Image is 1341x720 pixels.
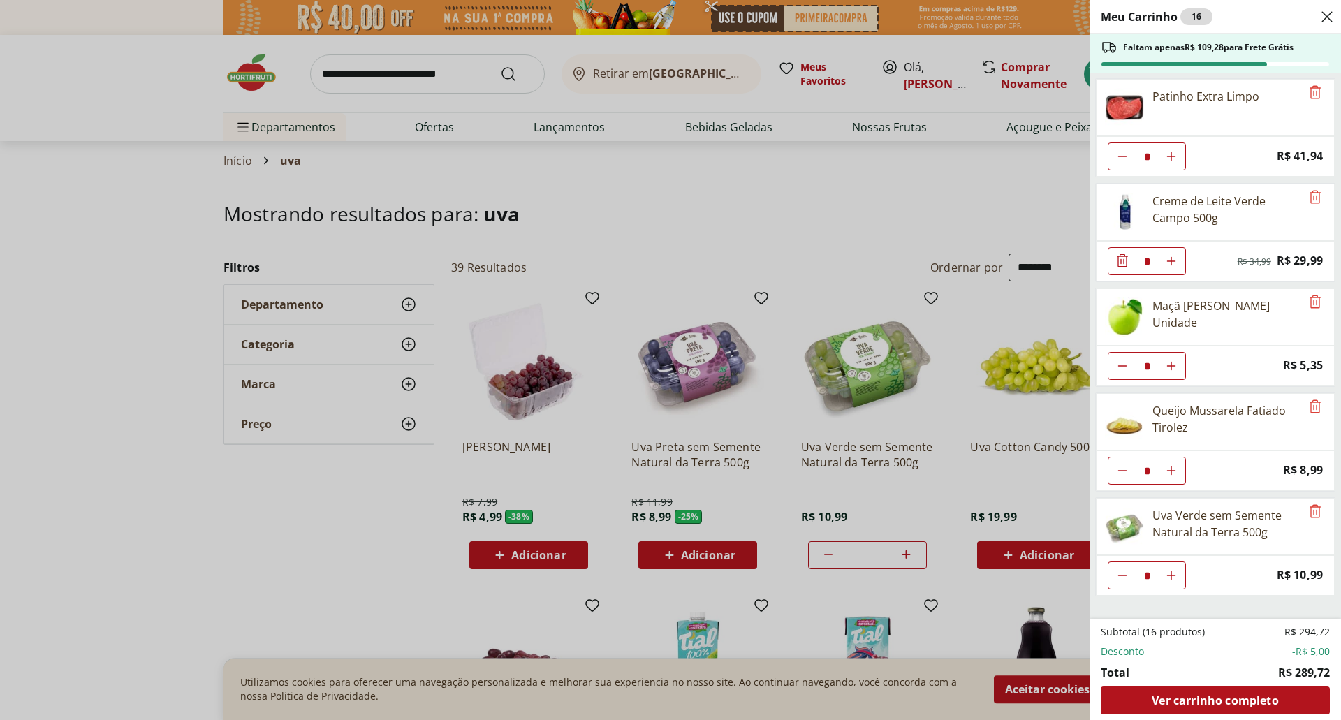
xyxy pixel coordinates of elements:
button: Remove [1307,399,1324,416]
span: R$ 294,72 [1284,625,1330,639]
span: Desconto [1101,645,1144,659]
button: Diminuir Quantidade [1108,457,1136,485]
button: Aumentar Quantidade [1157,352,1185,380]
span: R$ 5,35 [1283,356,1323,375]
span: Faltam apenas R$ 109,28 para Frete Grátis [1123,42,1294,53]
img: Creme de Leite Verde Campo 500g [1105,193,1144,232]
div: 16 [1180,8,1212,25]
div: Maçã [PERSON_NAME] Unidade [1152,297,1300,331]
div: Queijo Mussarela Fatiado Tirolez [1152,402,1300,436]
input: Quantidade Atual [1136,457,1157,484]
button: Remove [1307,189,1324,206]
input: Quantidade Atual [1136,248,1157,274]
button: Diminuir Quantidade [1108,142,1136,170]
img: Principal [1105,402,1144,441]
button: Diminuir Quantidade [1108,561,1136,589]
button: Diminuir Quantidade [1108,352,1136,380]
span: R$ 29,99 [1277,251,1323,270]
div: Creme de Leite Verde Campo 500g [1152,193,1300,226]
button: Remove [1307,294,1324,311]
button: Remove [1307,504,1324,520]
input: Quantidade Atual [1136,562,1157,589]
button: Aumentar Quantidade [1157,561,1185,589]
button: Aumentar Quantidade [1157,247,1185,275]
span: R$ 10,99 [1277,566,1323,585]
a: Ver carrinho completo [1101,686,1330,714]
button: Aumentar Quantidade [1157,457,1185,485]
button: Remove [1307,85,1324,101]
span: R$ 34,99 [1238,256,1271,267]
h2: Meu Carrinho [1101,8,1212,25]
div: Patinho Extra Limpo [1152,88,1259,105]
input: Quantidade Atual [1136,353,1157,379]
span: Total [1101,664,1129,681]
span: R$ 289,72 [1278,664,1330,681]
span: Subtotal (16 produtos) [1101,625,1205,639]
img: Uva verde sem semente Natural da Terra 500g [1105,507,1144,546]
div: Uva Verde sem Semente Natural da Terra 500g [1152,507,1300,541]
span: R$ 41,94 [1277,147,1323,166]
span: -R$ 5,00 [1292,645,1330,659]
span: Ver carrinho completo [1152,695,1278,706]
img: Patinho Extra Limpo [1105,88,1144,127]
button: Aumentar Quantidade [1157,142,1185,170]
span: R$ 8,99 [1283,461,1323,480]
button: Diminuir Quantidade [1108,247,1136,275]
input: Quantidade Atual [1136,143,1157,170]
img: Principal [1105,297,1144,337]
